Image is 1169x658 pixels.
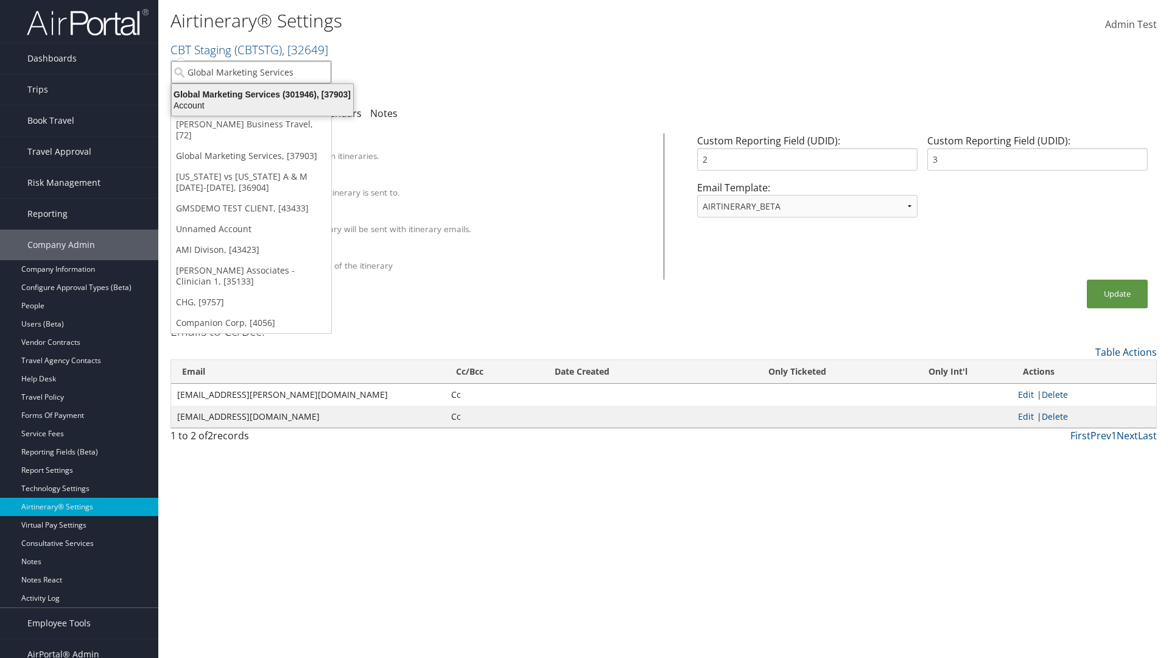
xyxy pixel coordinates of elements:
div: Email Template: [692,180,922,227]
a: Global Marketing Services, [37903] [171,146,331,166]
span: Company Admin [27,230,95,260]
a: Notes [370,107,398,120]
label: A PDF version of the itinerary will be sent with itinerary emails. [227,223,471,235]
a: Edit [1018,389,1034,400]
a: CBT Staging [170,41,328,58]
td: Cc [445,406,544,428]
div: 1 to 2 of records [170,428,410,449]
th: Actions [1012,360,1156,384]
th: Email: activate to sort column ascending [171,360,445,384]
a: First [1070,429,1090,442]
img: airportal-logo.png [27,8,149,37]
a: Next [1117,429,1138,442]
span: Dashboards [27,43,77,74]
td: [EMAIL_ADDRESS][DOMAIN_NAME] [171,406,445,428]
a: Companion Corp, [4056] [171,313,331,333]
a: Delete [1042,389,1068,400]
th: Date Created: activate to sort column ascending [544,360,711,384]
td: | [1012,406,1156,428]
a: Delete [1042,411,1068,422]
a: [PERSON_NAME] Associates - Clinician 1, [35133] [171,260,331,292]
div: Custom Reporting Field (UDID): [922,133,1153,180]
div: Custom Reporting Field (UDID): [692,133,922,180]
th: Only Ticketed: activate to sort column ascending [710,360,884,384]
span: , [ 32649 ] [282,41,328,58]
a: Calendars [315,107,362,120]
button: Update [1087,280,1148,308]
a: GMSDEMO TEST CLIENT, [43433] [171,198,331,219]
input: Search Accounts [171,61,331,83]
span: Book Travel [27,105,74,136]
span: Admin Test [1105,18,1157,31]
td: Cc [445,384,544,406]
span: Employee Tools [27,608,91,639]
a: CHG, [9757] [171,292,331,313]
a: 1 [1111,429,1117,442]
div: Client Name [227,139,648,150]
th: Only Int'l: activate to sort column ascending [885,360,1012,384]
h1: Airtinerary® Settings [170,8,828,34]
a: [US_STATE] vs [US_STATE] A & M [DATE]-[DATE], [36904] [171,166,331,198]
div: Global Marketing Services (301946), [37903] [164,89,360,100]
a: AMI Divison, [43423] [171,239,331,260]
div: Attach PDF [227,212,648,223]
span: Travel Approval [27,136,91,167]
td: | [1012,384,1156,406]
div: Account [164,100,360,111]
div: Show Survey [227,249,648,260]
a: Last [1138,429,1157,442]
a: Table Actions [1095,345,1157,359]
span: Reporting [27,199,68,229]
span: ( CBTSTG ) [234,41,282,58]
div: Override Email [227,175,648,186]
a: [PERSON_NAME] Business Travel, [72] [171,114,331,146]
td: [EMAIL_ADDRESS][PERSON_NAME][DOMAIN_NAME] [171,384,445,406]
span: 2 [208,429,213,442]
th: Cc/Bcc: activate to sort column ascending [445,360,544,384]
a: Admin Test [1105,6,1157,44]
a: Edit [1018,411,1034,422]
a: Unnamed Account [171,219,331,239]
a: Prev [1090,429,1111,442]
span: Risk Management [27,168,100,198]
span: Trips [27,74,48,105]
